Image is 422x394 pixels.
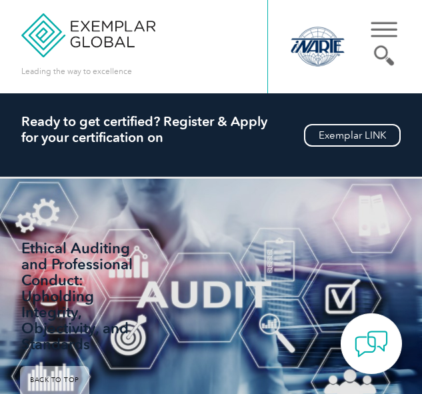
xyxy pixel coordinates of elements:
[304,124,401,147] a: Exemplar LINK
[21,241,155,353] h1: Ethical Auditing and Professional Conduct: Upholding Integrity, Objectivity, and Standards
[21,113,401,145] h2: Ready to get certified? Register & Apply for your certification on
[20,366,89,394] a: BACK TO TOP
[355,327,388,361] img: contact-chat.png
[21,64,132,79] p: Leading the way to excellence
